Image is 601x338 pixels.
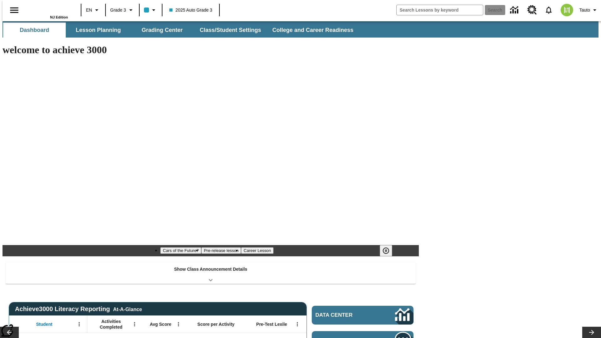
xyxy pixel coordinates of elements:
[506,2,524,19] a: Data Center
[108,4,137,16] button: Grade: Grade 3, Select a grade
[160,247,201,254] button: Slide 1 Cars of the Future?
[174,266,247,273] p: Show Class Announcement Details
[27,3,68,15] a: Home
[3,23,359,38] div: SubNavbar
[316,312,374,318] span: Data Center
[241,247,273,254] button: Slide 3 Career Lesson
[3,44,419,56] h1: welcome to achieve 3000
[141,4,160,16] button: Class color is light blue. Change class color
[36,321,52,327] span: Student
[541,2,557,18] a: Notifications
[5,1,23,19] button: Open side menu
[130,320,139,329] button: Open Menu
[27,2,68,19] div: Home
[293,320,302,329] button: Open Menu
[557,2,577,18] button: Select a new avatar
[267,23,358,38] button: College and Career Readiness
[150,321,171,327] span: Avg Score
[582,327,601,338] button: Lesson carousel, Next
[15,305,142,313] span: Achieve3000 Literacy Reporting
[579,7,590,13] span: Tauto
[131,23,193,38] button: Grading Center
[201,247,241,254] button: Slide 2 Pre-release lesson
[110,7,126,13] span: Grade 3
[6,262,416,284] div: Show Class Announcement Details
[312,306,414,325] a: Data Center
[50,15,68,19] span: NJ Edition
[83,4,103,16] button: Language: EN, Select a language
[561,4,573,16] img: avatar image
[198,321,235,327] span: Score per Activity
[169,7,213,13] span: 2025 Auto Grade 3
[397,5,483,15] input: search field
[577,4,601,16] button: Profile/Settings
[113,305,142,312] div: At-A-Glance
[3,21,598,38] div: SubNavbar
[174,320,183,329] button: Open Menu
[3,23,66,38] button: Dashboard
[67,23,130,38] button: Lesson Planning
[90,319,132,330] span: Activities Completed
[74,320,84,329] button: Open Menu
[86,7,92,13] span: EN
[195,23,266,38] button: Class/Student Settings
[524,2,541,18] a: Resource Center, Will open in new tab
[380,245,398,256] div: Pause
[256,321,287,327] span: Pre-Test Lexile
[380,245,392,256] button: Pause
